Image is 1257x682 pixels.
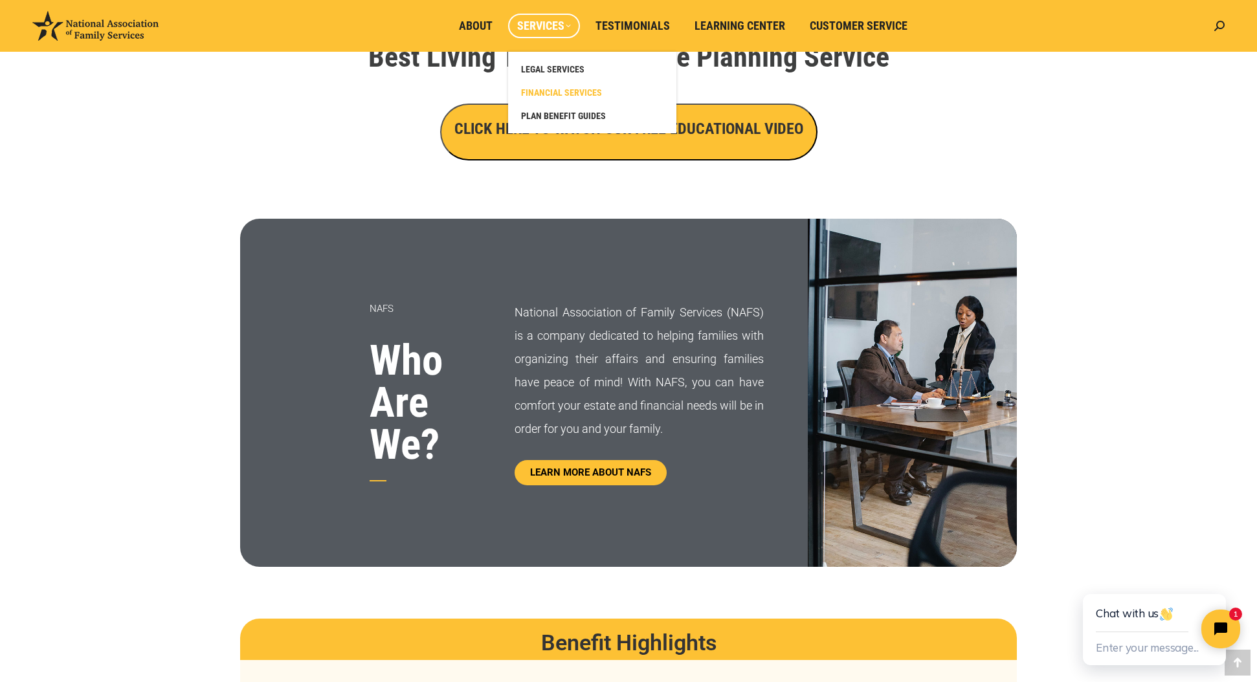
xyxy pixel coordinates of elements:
[266,632,991,654] h2: Benefit Highlights
[685,14,794,38] a: Learning Center
[1054,553,1257,682] iframe: Tidio Chat
[595,19,670,33] span: Testimonials
[521,63,584,75] span: LEGAL SERVICES
[530,468,651,478] span: LEARN MORE ABOUT NAFS
[440,123,818,137] a: CLICK HERE TO WATCH OUR FREE EDUCATIONAL VIDEO
[515,460,667,485] a: LEARN MORE ABOUT NAFS
[370,297,482,320] p: NAFS
[515,81,670,104] a: FINANCIAL SERVICES
[266,43,991,71] h1: Best Living Trust and Estate Planning Service
[801,14,917,38] a: Customer Service
[450,14,502,38] a: About
[695,19,785,33] span: Learning Center
[440,104,818,160] button: CLICK HERE TO WATCH OUR FREE EDUCATIONAL VIDEO
[515,301,764,441] p: National Association of Family Services (NAFS) is a company dedicated to helping families with or...
[370,340,482,466] h3: Who Are We?
[521,110,606,122] span: PLAN BENEFIT GUIDES
[808,219,1017,567] img: Family Trust Services
[517,19,571,33] span: Services
[810,19,907,33] span: Customer Service
[521,87,602,98] span: FINANCIAL SERVICES
[515,104,670,127] a: PLAN BENEFIT GUIDES
[586,14,679,38] a: Testimonials
[32,11,159,41] img: National Association of Family Services
[454,118,803,140] h3: CLICK HERE TO WATCH OUR FREE EDUCATIONAL VIDEO
[515,58,670,81] a: LEGAL SERVICES
[459,19,493,33] span: About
